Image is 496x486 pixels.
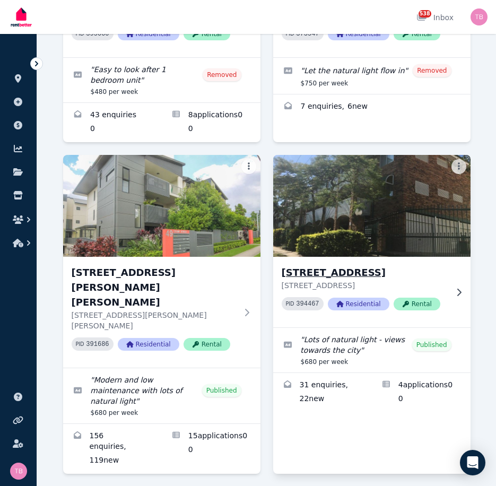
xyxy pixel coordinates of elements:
a: Enquiries for 13/49 Crump St, Holland Park West [63,424,162,474]
a: Applications for 10/24 Welsby St, New Farm [162,103,260,142]
span: Residential [118,338,179,351]
a: Edit listing: Easy to look after 1 bedroom unit [63,58,260,102]
code: 394467 [296,300,319,308]
code: 395000 [86,30,109,38]
button: More options [451,159,466,174]
img: Tracy Barrett [471,8,488,25]
small: PID [76,341,84,347]
div: Inbox [416,12,454,23]
a: Edit listing: Lots of natural light - views towards the city [273,328,471,372]
small: PID [286,301,294,307]
span: Residential [328,298,389,310]
a: Enquiries for 10/24 Welsby St, New Farm [63,103,162,142]
code: 391686 [86,341,109,348]
span: Rental [184,338,230,351]
button: More options [241,159,256,174]
p: [STREET_ADDRESS] [282,280,447,291]
p: [STREET_ADDRESS][PERSON_NAME][PERSON_NAME] [72,310,237,331]
img: 20 Lamington St, New Farm [268,152,475,259]
div: Open Intercom Messenger [460,450,485,475]
span: Rental [394,298,440,310]
a: Edit listing: Modern and low maintenance with lots of natural light [63,368,260,423]
a: Edit listing: Let the natural light flow in [273,58,471,94]
a: Enquiries for 20 Lamington St, New Farm [273,373,372,412]
code: 373547 [296,30,319,38]
a: Applications for 20 Lamington St, New Farm [372,373,471,412]
img: Tracy Barrett [10,463,27,480]
a: Applications for 13/49 Crump St, Holland Park West [162,424,260,474]
a: Enquiries for 11/16 Lamington St, New Farm [273,94,471,120]
span: 538 [419,10,431,18]
h3: [STREET_ADDRESS] [282,265,447,280]
a: 20 Lamington St, New Farm[STREET_ADDRESS][STREET_ADDRESS]PID 394467ResidentialRental [273,155,471,327]
h3: [STREET_ADDRESS][PERSON_NAME][PERSON_NAME] [72,265,237,310]
a: 13/49 Crump St, Holland Park West[STREET_ADDRESS][PERSON_NAME][PERSON_NAME][STREET_ADDRESS][PERSO... [63,155,260,368]
img: RentBetter [8,4,34,30]
img: 13/49 Crump St, Holland Park West [63,155,260,257]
